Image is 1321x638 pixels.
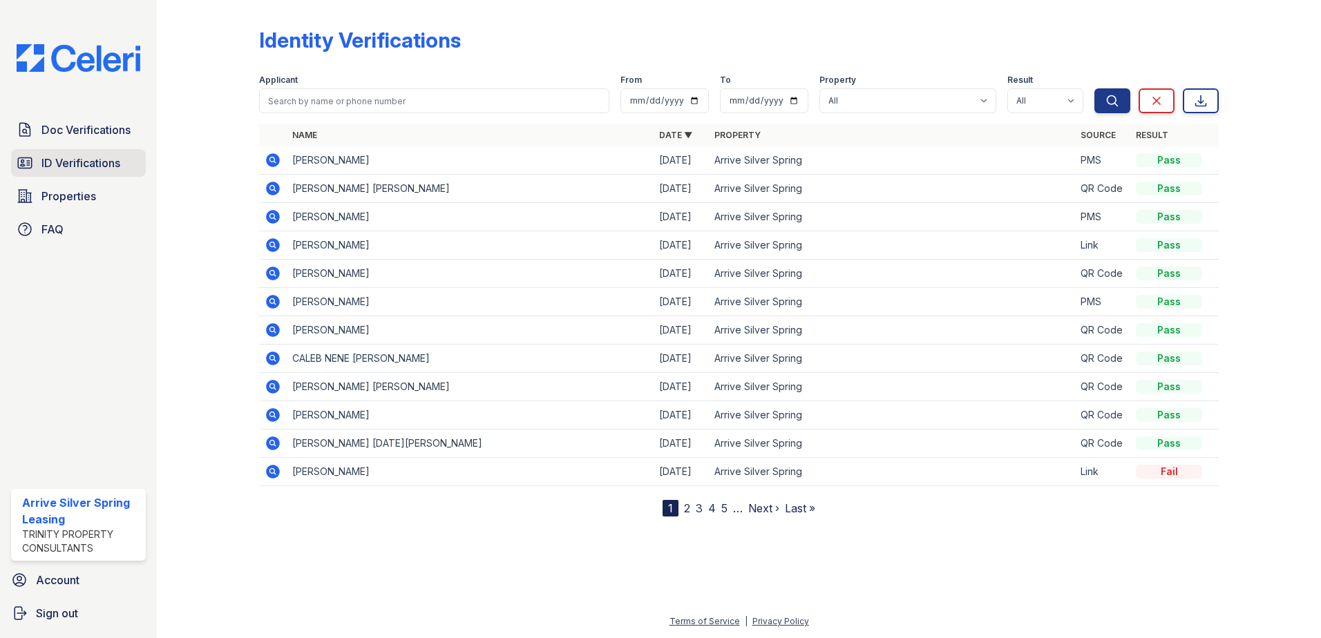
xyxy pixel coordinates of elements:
a: Properties [11,182,146,210]
div: Pass [1136,267,1202,280]
td: [PERSON_NAME] [287,316,654,345]
div: Pass [1136,436,1202,450]
td: PMS [1075,203,1130,231]
td: CALEB NENE [PERSON_NAME] [287,345,654,373]
td: [DATE] [654,203,709,231]
td: [PERSON_NAME] [PERSON_NAME] [287,373,654,401]
a: Result [1136,130,1168,140]
a: Property [714,130,761,140]
span: Doc Verifications [41,122,131,138]
td: [PERSON_NAME] [287,203,654,231]
a: Source [1081,130,1116,140]
span: Properties [41,188,96,204]
td: [DATE] [654,231,709,260]
a: Sign out [6,599,151,627]
input: Search by name or phone number [259,88,609,113]
td: [PERSON_NAME] [DATE][PERSON_NAME] [287,429,654,458]
label: Property [819,75,856,86]
a: FAQ [11,215,146,243]
div: Identity Verifications [259,28,461,52]
td: Arrive Silver Spring [709,458,1076,486]
td: [DATE] [654,146,709,175]
td: [DATE] [654,288,709,316]
td: Link [1075,231,1130,260]
a: 5 [721,501,728,515]
td: Arrive Silver Spring [709,401,1076,429]
td: PMS [1075,288,1130,316]
a: 3 [696,501,703,515]
td: Arrive Silver Spring [709,146,1076,175]
div: Pass [1136,380,1202,394]
div: Fail [1136,465,1202,478]
div: Pass [1136,295,1202,309]
div: Pass [1136,210,1202,224]
td: [PERSON_NAME] [287,288,654,316]
td: [DATE] [654,373,709,401]
span: ID Verifications [41,155,120,171]
a: Account [6,566,151,594]
a: Doc Verifications [11,116,146,144]
div: | [745,616,748,626]
div: Pass [1136,323,1202,337]
td: [DATE] [654,458,709,486]
td: [DATE] [654,260,709,288]
span: Sign out [36,605,78,621]
label: Result [1007,75,1033,86]
a: Privacy Policy [752,616,809,626]
a: 4 [708,501,716,515]
td: QR Code [1075,401,1130,429]
td: [PERSON_NAME] [PERSON_NAME] [287,175,654,203]
td: [PERSON_NAME] [287,458,654,486]
label: From [620,75,642,86]
td: [PERSON_NAME] [287,260,654,288]
td: [DATE] [654,401,709,429]
td: QR Code [1075,373,1130,401]
td: QR Code [1075,260,1130,288]
span: … [733,500,743,516]
td: [DATE] [654,429,709,458]
div: Pass [1136,408,1202,422]
td: Arrive Silver Spring [709,260,1076,288]
td: [PERSON_NAME] [287,146,654,175]
td: [DATE] [654,175,709,203]
div: Pass [1136,182,1202,195]
span: FAQ [41,221,64,238]
div: Arrive Silver Spring Leasing [22,494,140,528]
label: To [720,75,731,86]
span: Account [36,572,79,588]
div: Trinity Property Consultants [22,528,140,555]
img: CE_Logo_Blue-a8612792a0a2168367f1c8372b55b34899dd931a85d93a1a3d3e32e68fde9ad4.png [6,44,151,72]
div: Pass [1136,238,1202,252]
td: PMS [1075,146,1130,175]
a: 2 [684,501,690,515]
td: Arrive Silver Spring [709,316,1076,345]
td: [DATE] [654,345,709,373]
td: Arrive Silver Spring [709,373,1076,401]
td: QR Code [1075,429,1130,458]
td: Arrive Silver Spring [709,288,1076,316]
a: Date ▼ [659,130,692,140]
td: QR Code [1075,175,1130,203]
div: Pass [1136,153,1202,167]
td: Arrive Silver Spring [709,429,1076,458]
td: QR Code [1075,316,1130,345]
div: 1 [663,500,678,516]
a: ID Verifications [11,149,146,177]
label: Applicant [259,75,298,86]
td: [PERSON_NAME] [287,231,654,260]
td: Arrive Silver Spring [709,203,1076,231]
div: Pass [1136,351,1202,365]
td: Arrive Silver Spring [709,231,1076,260]
a: Name [292,130,317,140]
td: Arrive Silver Spring [709,175,1076,203]
a: Terms of Service [669,616,740,626]
td: [PERSON_NAME] [287,401,654,429]
a: Last » [785,501,815,515]
td: QR Code [1075,345,1130,373]
td: [DATE] [654,316,709,345]
td: Link [1075,458,1130,486]
a: Next › [748,501,779,515]
td: Arrive Silver Spring [709,345,1076,373]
